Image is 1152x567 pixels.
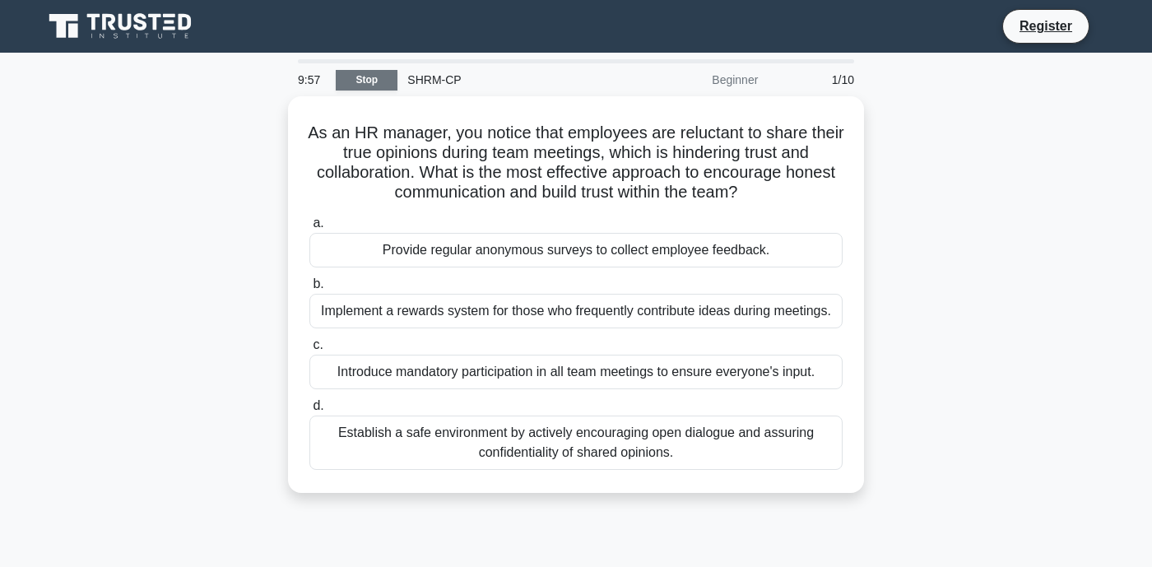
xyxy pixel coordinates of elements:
a: Stop [336,70,397,91]
span: d. [313,398,323,412]
span: b. [313,277,323,290]
a: Register [1010,16,1082,36]
div: Introduce mandatory participation in all team meetings to ensure everyone's input. [309,355,843,389]
div: Beginner [624,63,768,96]
span: c. [313,337,323,351]
div: 9:57 [288,63,336,96]
div: Implement a rewards system for those who frequently contribute ideas during meetings. [309,294,843,328]
div: 1/10 [768,63,864,96]
span: a. [313,216,323,230]
div: Provide regular anonymous surveys to collect employee feedback. [309,233,843,267]
h5: As an HR manager, you notice that employees are reluctant to share their true opinions during tea... [308,123,844,203]
div: SHRM-CP [397,63,624,96]
div: Establish a safe environment by actively encouraging open dialogue and assuring confidentiality o... [309,416,843,470]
